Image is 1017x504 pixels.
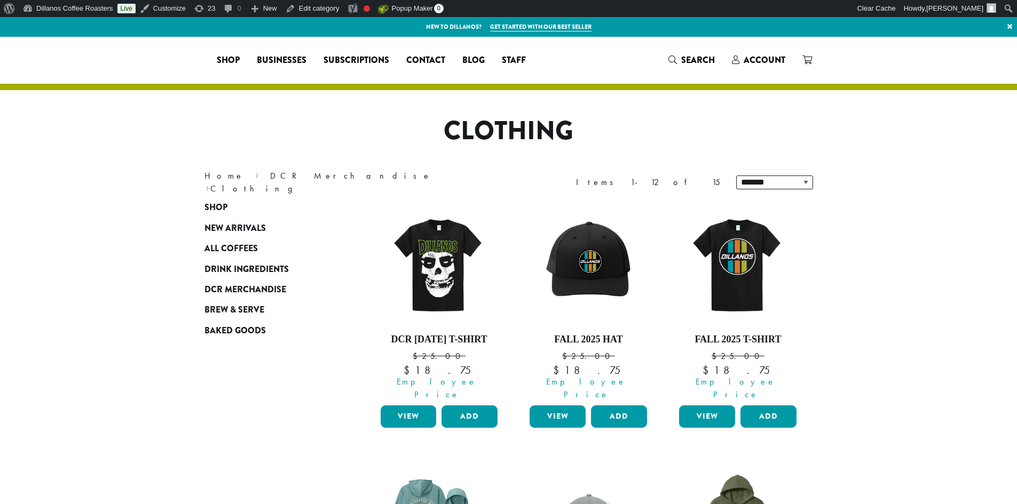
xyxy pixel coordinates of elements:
span: Employee Price [523,375,650,401]
h1: Clothing [196,116,821,147]
a: View [679,405,735,428]
a: Live [117,4,136,13]
a: DCR Merchandise [270,170,431,181]
span: Shop [204,201,227,214]
span: Staff [502,54,526,67]
span: Contact [406,54,445,67]
button: Add [442,405,498,428]
span: [PERSON_NAME] [926,4,983,12]
span: $ [404,363,415,377]
bdi: 25.00 [562,350,615,362]
a: View [381,405,437,428]
span: $ [712,350,721,362]
button: Add [740,405,797,428]
bdi: 25.00 [712,350,764,362]
div: Items 1-12 of 15 [576,176,720,189]
a: View [530,405,586,428]
nav: Breadcrumb [204,170,493,195]
div: Focus keyphrase not set [364,5,370,12]
span: Employee Price [672,375,799,401]
a: Search [660,51,723,69]
a: Fall 2025 Hat $25.00 Employee Price [527,203,650,401]
span: $ [553,363,564,377]
bdi: 18.75 [553,363,624,377]
a: New Arrivals [204,218,333,238]
button: Add [591,405,647,428]
span: New Arrivals [204,222,266,235]
span: $ [562,350,571,362]
a: Drink Ingredients [204,259,333,279]
a: DCR [DATE] T-Shirt $25.00 Employee Price [378,203,501,401]
a: Get started with our best seller [490,22,592,31]
span: Shop [217,54,240,67]
a: DCR Merchandise [204,279,333,300]
span: Search [681,54,715,66]
img: DCR-Retro-Three-Strip-Circle-Patch-Trucker-Hat-Fall-WEB-scaled.jpg [527,203,650,325]
span: Drink Ingredients [204,263,289,276]
span: Blog [462,54,485,67]
a: All Coffees [204,238,333,259]
span: › [255,166,259,182]
span: Brew & Serve [204,303,264,317]
span: All Coffees [204,242,258,255]
a: Shop [208,52,248,69]
a: Home [204,170,244,181]
bdi: 25.00 [413,350,466,362]
a: Shop [204,197,333,218]
a: Fall 2025 T-Shirt $25.00 Employee Price [676,203,799,401]
img: DCR-Retro-Three-Strip-Circle-Tee-Fall-WEB-scaled.jpg [676,203,799,325]
span: $ [413,350,422,362]
span: Subscriptions [324,54,389,67]
span: DCR Merchandise [204,283,286,297]
a: Baked Goods [204,321,333,341]
a: × [1003,17,1017,36]
span: Businesses [257,54,306,67]
h4: Fall 2025 Hat [527,334,650,346]
span: › [206,179,209,195]
bdi: 18.75 [703,363,774,377]
span: 0 [434,4,444,13]
span: Baked Goods [204,324,266,338]
h4: Fall 2025 T-Shirt [676,334,799,346]
h4: DCR [DATE] T-Shirt [378,334,501,346]
img: DCR-Halloween-Tee-LTO-WEB-scaled.jpg [377,203,500,325]
span: $ [703,363,714,377]
a: Brew & Serve [204,300,333,320]
span: Account [744,54,785,66]
span: Employee Price [374,375,501,401]
bdi: 18.75 [404,363,475,377]
a: Staff [493,52,534,69]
